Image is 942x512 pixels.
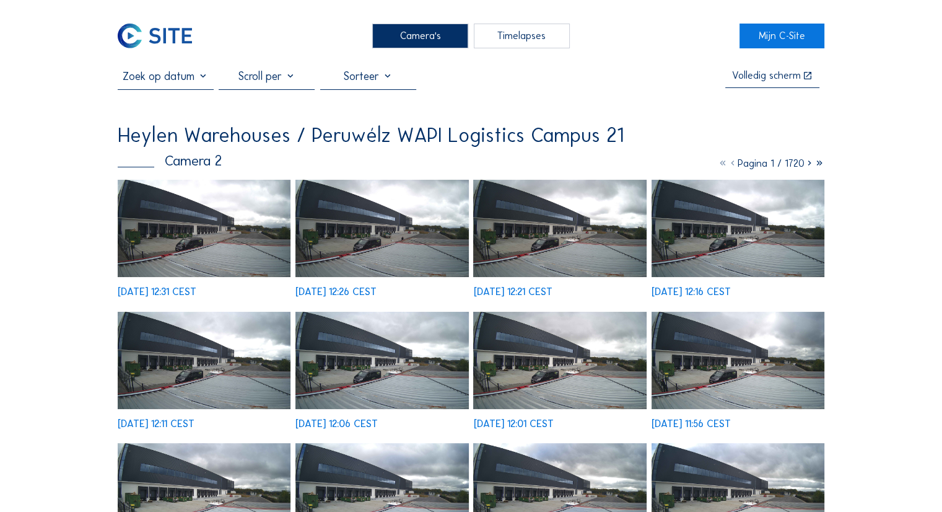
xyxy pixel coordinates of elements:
[473,287,552,297] div: [DATE] 12:21 CEST
[473,419,553,429] div: [DATE] 12:01 CEST
[118,154,222,169] div: Camera 2
[739,24,824,48] a: Mijn C-Site
[652,312,824,409] img: image_53768871
[732,71,801,81] div: Volledig scherm
[473,180,646,277] img: image_53769578
[652,419,731,429] div: [DATE] 11:56 CEST
[295,287,377,297] div: [DATE] 12:26 CEST
[473,312,646,409] img: image_53769005
[118,419,194,429] div: [DATE] 12:11 CEST
[295,180,468,277] img: image_53769718
[652,180,824,277] img: image_53769420
[118,180,290,277] img: image_53769868
[118,24,191,48] img: C-SITE Logo
[118,312,290,409] img: image_53769305
[652,287,731,297] div: [DATE] 12:16 CEST
[118,287,196,297] div: [DATE] 12:31 CEST
[118,69,214,83] input: Zoek op datum 󰅀
[474,24,570,48] div: Timelapses
[372,24,468,48] div: Camera's
[295,419,378,429] div: [DATE] 12:06 CEST
[295,312,468,409] img: image_53769137
[118,125,624,145] div: Heylen Warehouses / Peruwélz WAPI Logistics Campus 21
[738,157,805,169] span: Pagina 1 / 1720
[118,24,203,48] a: C-SITE Logo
